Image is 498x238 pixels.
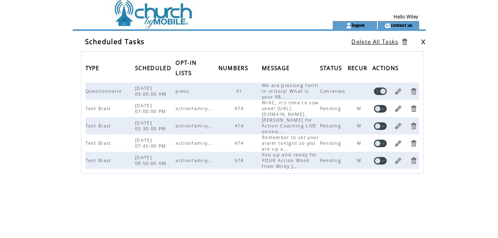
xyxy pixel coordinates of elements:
span: 91 [236,88,244,94]
a: Delete Task [410,157,417,165]
span: actionfamily... [175,158,215,163]
span: press [175,88,192,94]
span: MESSAGE [262,62,292,76]
span: WIAC, it's time to sow seed! [URL][DOMAIN_NAME].. [262,100,318,117]
span: actionfamily... [175,123,215,129]
a: STATUS [320,65,344,70]
span: [DATE] 09:00:00 AM [135,85,169,97]
span: TYPE [85,62,102,76]
span: W [357,158,363,163]
a: Edit Task [394,122,402,130]
span: [PERSON_NAME] for Action Coaching LIVE online... [262,117,317,134]
span: 474 [235,140,246,146]
img: contact_us_icon.gif [384,22,391,29]
a: Delete Task [410,139,417,147]
a: Disable task [374,157,387,165]
a: Delete Task [410,122,417,130]
span: Text Blast [85,140,114,146]
span: actionfamily... [175,106,215,111]
a: Disable task [374,105,387,113]
a: contact us [391,22,413,28]
a: TYPE [85,65,102,70]
a: MESSAGE [262,65,292,70]
span: ACTIONS [372,62,401,76]
span: You up and ready for YOUR Action Word from Wiley J... [262,152,317,169]
span: W [357,106,363,111]
span: Hello Wiley [394,14,418,20]
a: SCHEDULED [135,65,173,70]
span: NUMBERS [218,62,250,76]
img: account_icon.gif [346,22,352,29]
a: logout [352,22,365,28]
span: Questionnaire [85,88,124,94]
span: Pending [320,106,343,111]
a: NUMBERS [218,65,250,70]
span: Scheduled Tasks [85,37,145,46]
span: STATUS [320,62,344,76]
a: Delete Task [410,87,417,95]
a: Disable task [374,139,387,147]
span: OPT-IN LISTS [175,57,197,81]
span: Remember to set your alarm tonight so you are up a... [262,134,319,152]
span: W [357,140,363,146]
span: Text Blast [85,106,114,111]
span: RECUR [348,62,370,76]
a: RECUR [348,65,370,70]
a: Edit Task [394,105,402,113]
span: actionfamily... [175,140,215,146]
span: Text Blast [85,158,114,163]
span: Cancelled [320,88,348,94]
span: [DATE] 09:50:00 AM [135,155,169,166]
a: Delete All Tasks [351,38,398,45]
span: 578 [235,158,246,163]
span: We are pressing forth in victory! What is your PR... [262,82,318,100]
span: Pending [320,123,343,129]
a: Disable task [374,122,387,130]
span: [DATE] 05:30:00 PM [135,120,168,132]
a: Edit Task [394,87,402,95]
a: OPT-IN LISTS [175,60,197,75]
a: Delete Task [410,105,417,113]
a: Edit Task [394,157,402,165]
span: Pending [320,158,343,163]
a: Edit Task [394,139,402,147]
a: Enable task [374,87,387,95]
span: 474 [235,123,246,129]
span: 474 [235,106,246,111]
span: W [357,123,363,129]
span: Text Blast [85,123,114,129]
span: [DATE] 07:45:00 PM [135,137,168,149]
span: Pending [320,140,343,146]
span: SCHEDULED [135,62,173,76]
span: [DATE] 07:00:00 PM [135,103,168,114]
